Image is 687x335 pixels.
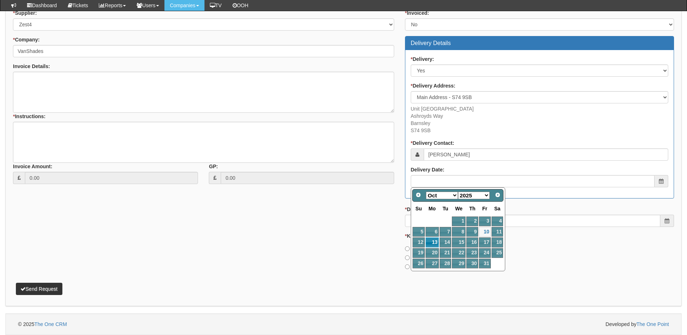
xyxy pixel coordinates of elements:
span: Next [495,192,501,198]
label: Delivery Address: [411,82,455,89]
a: 13 [426,237,439,247]
span: Tuesday [442,206,448,211]
span: Monday [428,206,436,211]
a: 9 [466,227,478,237]
a: 1 [452,216,466,226]
span: Thursday [469,206,475,211]
a: 3 [479,216,490,226]
a: Prev [413,190,423,200]
a: 24 [479,248,490,258]
a: 25 [492,248,503,258]
input: Invoice [405,264,410,269]
a: 8 [452,227,466,237]
span: © 2025 [18,321,67,327]
label: Invoice Amount: [13,163,52,170]
a: Next [493,190,503,200]
label: Delivery: [411,55,434,63]
label: GP: [209,163,218,170]
a: The One Point [637,321,669,327]
label: Delivery Date: [411,166,444,173]
a: 6 [426,227,439,237]
a: 31 [479,259,490,268]
a: 26 [413,259,425,268]
button: Send Request [16,283,62,295]
label: Check Kit Fund [405,254,447,261]
label: Kit Fund: [405,232,429,240]
a: 20 [426,248,439,258]
a: 22 [452,248,466,258]
a: 5 [413,227,425,237]
a: 16 [466,237,478,247]
a: 15 [452,237,466,247]
a: 2 [466,216,478,226]
label: Date Required By: [405,206,451,213]
a: 10 [479,227,490,237]
a: 11 [492,227,503,237]
input: Check Kit Fund [405,255,410,260]
span: Wednesday [455,206,463,211]
label: Invoice Details: [13,63,50,70]
label: Invoice [405,263,428,270]
a: 7 [440,227,451,237]
label: Instructions: [13,113,45,120]
span: Friday [482,206,487,211]
p: Unit [GEOGRAPHIC_DATA] Ashroyds Way Barnsley S74 9SB [411,105,668,134]
label: Invoiced: [405,9,429,17]
a: 21 [440,248,451,258]
a: 12 [413,237,425,247]
a: 14 [440,237,451,247]
label: Delivery Contact: [411,139,454,147]
a: 19 [413,248,425,258]
a: The One CRM [34,321,67,327]
a: 18 [492,237,503,247]
label: Company: [13,36,40,43]
a: 28 [440,259,451,268]
a: 17 [479,237,490,247]
h3: Delivery Details [411,40,668,46]
label: From Kit Fund [405,245,444,252]
span: Saturday [494,206,501,211]
input: From Kit Fund [405,246,410,251]
span: Sunday [415,206,422,211]
a: 30 [466,259,478,268]
a: 4 [492,216,503,226]
span: Prev [415,192,421,198]
a: 23 [466,248,478,258]
span: Developed by [605,321,669,328]
a: 29 [452,259,466,268]
a: 27 [426,259,439,268]
label: Supplier: [13,9,37,17]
